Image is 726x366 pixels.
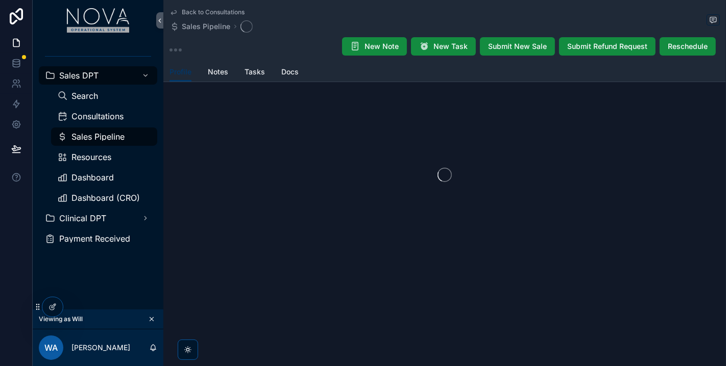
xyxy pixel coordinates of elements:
a: Profile [170,63,191,82]
span: Payment Received [59,234,130,243]
span: Sales Pipeline [182,21,230,32]
a: Dashboard [51,168,157,187]
span: Dashboard (CRO) [71,194,140,202]
span: Profile [170,67,191,77]
div: scrollable content [33,41,163,261]
button: Reschedule [660,37,716,56]
span: Docs [281,67,299,77]
a: Sales Pipeline [51,127,157,146]
button: Submit Refund Request [559,37,656,56]
span: New Note [365,41,399,51]
a: Clinical DPT [39,209,157,227]
span: Clinical DPT [59,214,106,222]
span: Submit New Sale [488,41,547,51]
a: Sales Pipeline [170,21,230,32]
a: Notes [208,63,228,83]
a: Consultations [51,107,157,125]
span: Search [71,92,98,100]
span: Sales Pipeline [71,133,125,141]
img: App logo [67,8,130,33]
span: Submit Refund Request [567,41,647,51]
span: WA [44,342,58,354]
a: Payment Received [39,229,157,248]
button: New Task [411,37,476,56]
span: Consultations [71,112,124,120]
a: Sales DPT [39,66,157,85]
a: Resources [51,148,157,166]
a: Dashboard (CRO) [51,189,157,207]
span: Tasks [245,67,265,77]
button: Submit New Sale [480,37,555,56]
span: Reschedule [668,41,708,51]
p: [PERSON_NAME] [71,343,130,353]
a: Back to Consultations [170,8,245,16]
a: Tasks [245,63,265,83]
a: Docs [281,63,299,83]
span: Sales DPT [59,71,99,80]
span: Notes [208,67,228,77]
span: Back to Consultations [182,8,245,16]
span: Dashboard [71,173,114,181]
span: Resources [71,153,111,161]
span: Viewing as Will [39,315,83,323]
span: New Task [433,41,468,51]
button: New Note [342,37,407,56]
a: Search [51,87,157,105]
